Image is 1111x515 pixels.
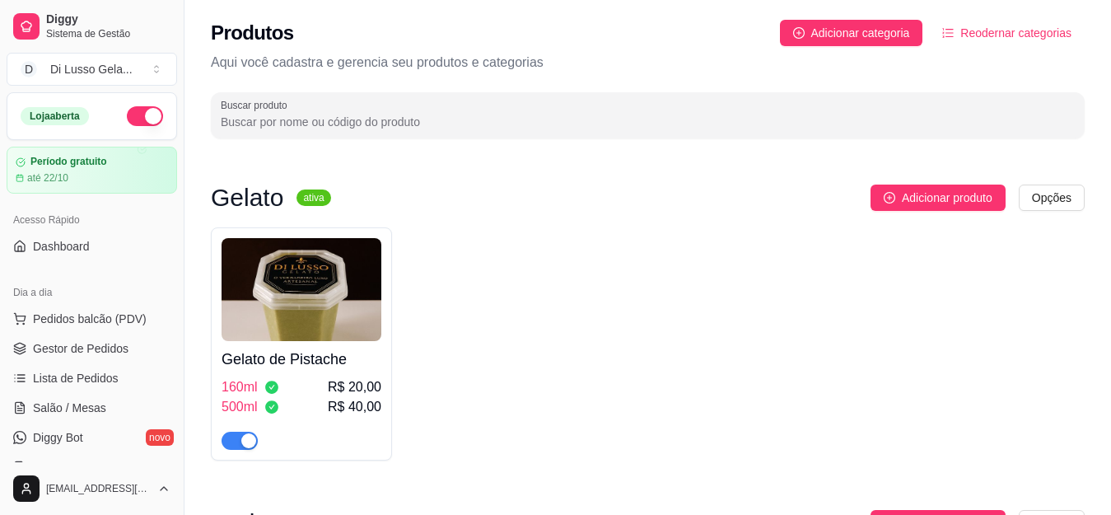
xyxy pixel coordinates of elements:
[7,53,177,86] button: Select a team
[942,27,954,39] span: ordered-list
[222,348,381,371] h4: Gelato de Pistache
[296,190,330,206] sup: ativa
[884,192,895,204] span: plus-circle
[7,207,177,233] div: Acesso Rápido
[7,395,177,421] a: Salão / Mesas
[7,365,177,391] a: Lista de Pedidos
[27,171,68,185] article: até 22/10
[929,20,1085,46] button: Reodernar categorias
[328,397,381,417] span: R$ 40,00
[960,24,1071,42] span: Reodernar categorias
[211,53,1085,73] p: Aqui você cadastra e gerencia seu produtos e categorias
[871,185,1006,211] button: Adicionar produto
[7,7,177,46] a: DiggySistema de Gestão
[33,459,57,475] span: KDS
[46,12,170,27] span: Diggy
[902,189,992,207] span: Adicionar produto
[7,469,177,508] button: [EMAIL_ADDRESS][DOMAIN_NAME]
[221,114,1075,130] input: Buscar produto
[222,377,258,397] span: 160ml
[7,233,177,260] a: Dashboard
[7,147,177,194] a: Período gratuitoaté 22/10
[33,370,119,386] span: Lista de Pedidos
[50,61,133,77] div: Di Lusso Gela ...
[222,238,381,341] img: product-image
[46,482,151,495] span: [EMAIL_ADDRESS][DOMAIN_NAME]
[33,238,90,255] span: Dashboard
[221,98,293,112] label: Buscar produto
[7,454,177,480] a: KDS
[21,61,37,77] span: D
[328,377,381,397] span: R$ 20,00
[211,20,294,46] h2: Produtos
[211,188,283,208] h3: Gelato
[30,156,107,168] article: Período gratuito
[7,335,177,362] a: Gestor de Pedidos
[1019,185,1085,211] button: Opções
[793,27,805,39] span: plus-circle
[21,107,89,125] div: Loja aberta
[127,106,163,126] button: Alterar Status
[7,306,177,332] button: Pedidos balcão (PDV)
[33,429,83,446] span: Diggy Bot
[33,311,147,327] span: Pedidos balcão (PDV)
[7,424,177,451] a: Diggy Botnovo
[222,397,258,417] span: 500ml
[780,20,923,46] button: Adicionar categoria
[811,24,910,42] span: Adicionar categoria
[33,340,128,357] span: Gestor de Pedidos
[33,400,106,416] span: Salão / Mesas
[1032,189,1071,207] span: Opções
[7,279,177,306] div: Dia a dia
[46,27,170,40] span: Sistema de Gestão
